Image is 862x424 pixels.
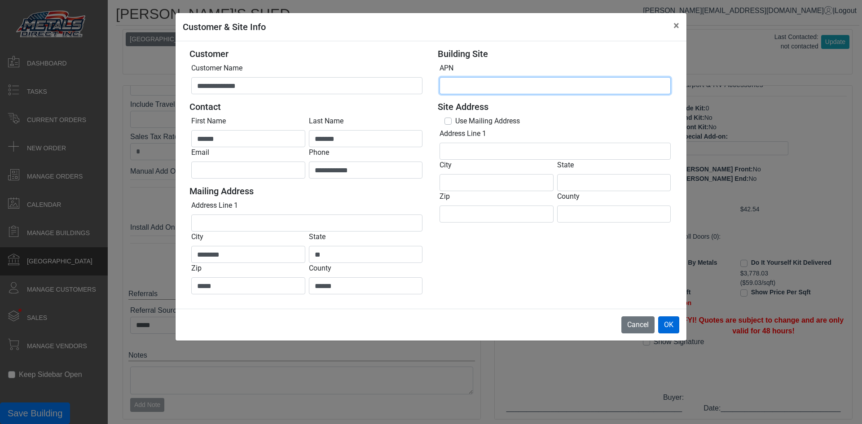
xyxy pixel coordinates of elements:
[309,232,325,242] label: State
[183,20,266,34] h5: Customer & Site Info
[440,191,450,202] label: Zip
[440,63,453,74] label: APN
[455,116,520,127] label: Use Mailing Address
[658,316,679,333] button: OK
[191,147,209,158] label: Email
[191,263,202,274] label: Zip
[191,200,238,211] label: Address Line 1
[309,147,329,158] label: Phone
[189,48,424,59] h5: Customer
[189,186,424,197] h5: Mailing Address
[309,116,343,127] label: Last Name
[191,116,226,127] label: First Name
[189,101,424,112] h5: Contact
[557,160,574,170] label: State
[309,263,331,274] label: County
[440,128,486,139] label: Address Line 1
[557,191,580,202] label: County
[621,316,655,333] button: Cancel
[438,101,673,112] h5: Site Address
[666,13,686,38] button: Close
[440,160,452,170] label: City
[191,63,242,74] label: Customer Name
[191,232,203,242] label: City
[438,48,673,59] h5: Building Site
